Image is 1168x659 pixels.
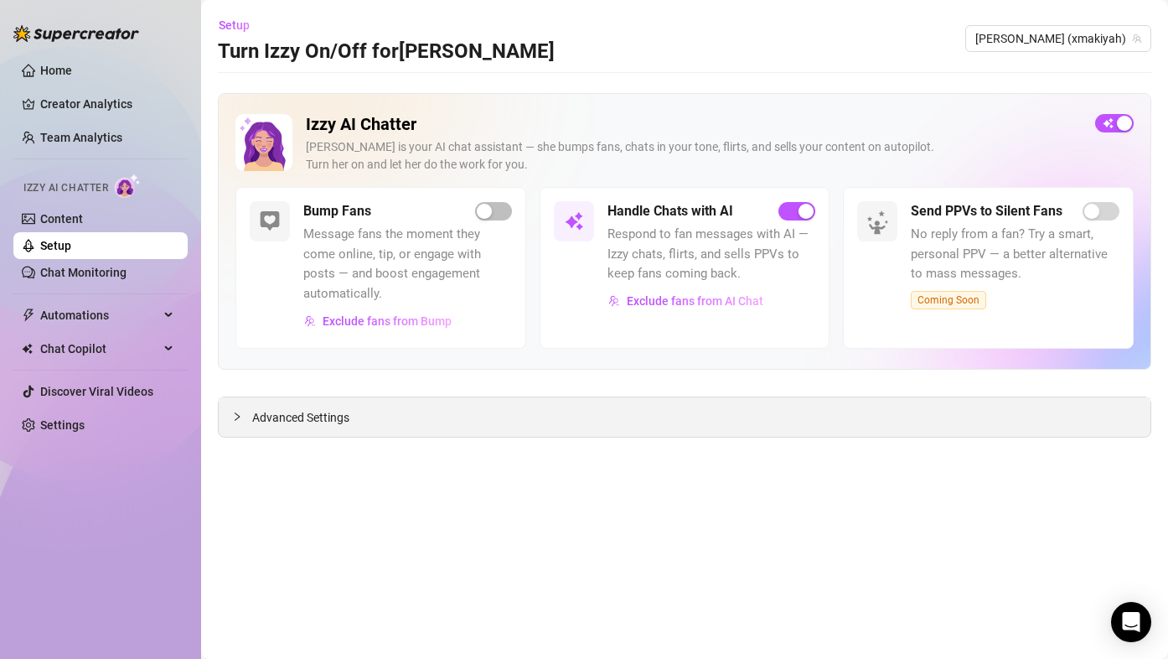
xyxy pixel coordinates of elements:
[303,201,371,221] h5: Bump Fans
[911,225,1119,284] span: No reply from a fan? Try a smart, personal PPV — a better alternative to mass messages.
[304,315,316,327] img: svg%3e
[40,335,159,362] span: Chat Copilot
[232,412,242,422] span: collapsed
[40,239,71,252] a: Setup
[40,212,83,226] a: Content
[40,266,127,279] a: Chat Monitoring
[607,201,733,221] h5: Handle Chats with AI
[218,39,555,65] h3: Turn Izzy On/Off for [PERSON_NAME]
[1132,34,1142,44] span: team
[22,309,35,322] span: thunderbolt
[306,138,1082,174] div: [PERSON_NAME] is your AI chat assistant — she bumps fans, chats in your tone, flirts, and sells y...
[40,131,122,144] a: Team Analytics
[911,291,986,309] span: Coming Soon
[115,174,141,198] img: AI Chatter
[23,180,108,196] span: Izzy AI Chatter
[1111,602,1151,642] div: Open Intercom Messenger
[564,211,584,231] img: svg%3e
[219,18,250,32] span: Setup
[627,294,763,308] span: Exclude fans from AI Chat
[40,64,72,77] a: Home
[866,210,893,237] img: silent-fans-ppv-o-N6Mmdf.svg
[40,418,85,432] a: Settings
[232,407,252,426] div: collapsed
[40,385,153,398] a: Discover Viral Videos
[22,343,33,355] img: Chat Copilot
[306,114,1082,135] h2: Izzy AI Chatter
[40,91,174,117] a: Creator Analytics
[260,211,280,231] img: svg%3e
[323,314,452,328] span: Exclude fans from Bump
[13,25,139,42] img: logo-BBDzfeDw.svg
[303,225,512,304] span: Message fans the moment they come online, tip, or engage with posts — and boost engagement automa...
[608,295,620,307] img: svg%3e
[218,12,263,39] button: Setup
[607,225,816,284] span: Respond to fan messages with AI — Izzy chats, flirts, and sells PPVs to keep fans coming back.
[303,308,452,335] button: Exclude fans from Bump
[235,114,292,171] img: Izzy AI Chatter
[975,26,1141,51] span: maki (xmakiyah)
[607,288,764,314] button: Exclude fans from AI Chat
[911,201,1062,221] h5: Send PPVs to Silent Fans
[252,408,349,427] span: Advanced Settings
[40,302,159,329] span: Automations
